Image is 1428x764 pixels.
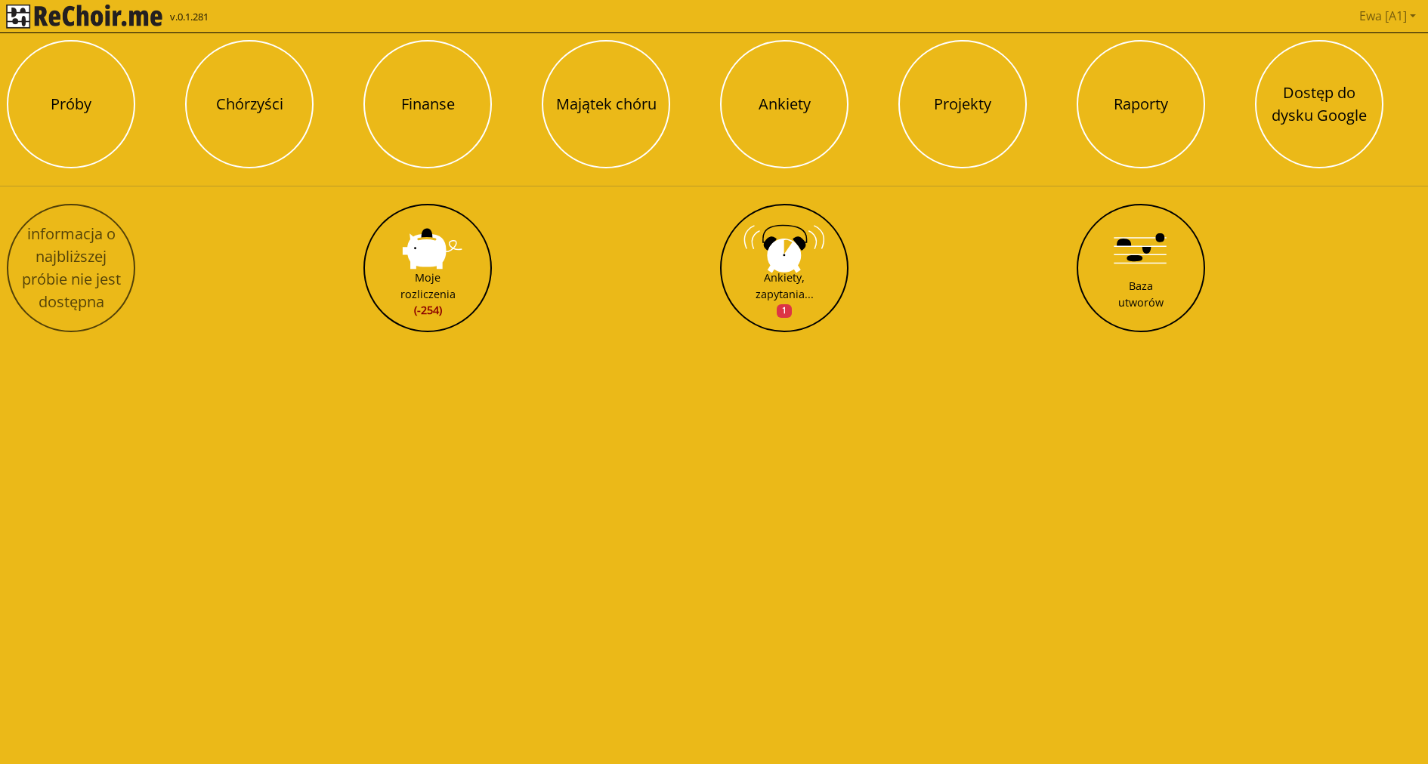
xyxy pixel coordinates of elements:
button: Majątek chóru [542,40,670,168]
button: Dostęp do dysku Google [1255,40,1383,168]
button: Baza utworów [1077,204,1205,332]
button: Moje rozliczenia(-254) [363,204,492,332]
button: Raporty [1077,40,1205,168]
button: Finanse [363,40,492,168]
div: Baza utworów [1118,278,1164,310]
button: Próby [7,40,135,168]
div: Ankiety, zapytania... [756,270,814,319]
a: Ewa [A1] [1353,1,1422,31]
div: Moje rozliczenia [400,270,456,319]
button: Chórzyści [185,40,314,168]
button: Ankiety, zapytania...1 [720,204,848,332]
button: Projekty [898,40,1027,168]
img: rekłajer mi [6,5,162,29]
span: 1 [777,304,792,318]
span: v.0.1.281 [170,10,209,25]
button: Ankiety [720,40,848,168]
span: (-254) [400,302,456,319]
